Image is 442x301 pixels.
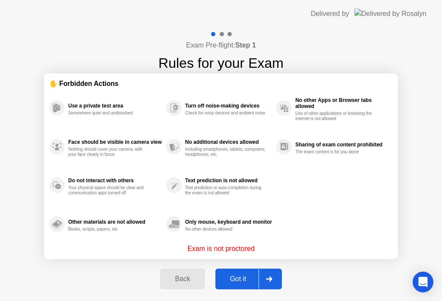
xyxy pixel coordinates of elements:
[295,149,377,155] div: The exam content is for you alone
[163,275,202,283] div: Back
[68,111,150,116] div: Somewhere quiet and undisturbed
[218,275,259,283] div: Got it
[160,269,205,289] button: Back
[295,111,377,121] div: Use of other applications or browsing the internet is not allowed
[413,272,433,292] div: Open Intercom Messenger
[68,219,162,225] div: Other materials are not allowed
[68,139,162,145] div: Face should be visible in camera view
[311,9,349,19] div: Delivered by
[185,219,272,225] div: Only mouse, keyboard and monitor
[49,79,393,89] div: ✋ Forbidden Actions
[185,139,272,145] div: No additional devices allowed
[68,103,162,109] div: Use a private test area
[187,244,255,254] p: Exam is not proctored
[68,227,150,232] div: Books, scripts, papers, etc
[215,269,282,289] button: Got it
[235,41,256,49] b: Step 1
[68,147,150,157] div: Nothing should cover your camera, with your face clearly in focus
[185,185,267,196] div: Text prediction or auto-completion during the exam is not allowed
[68,185,150,196] div: Your physical space should be clear and communication apps turned off
[185,227,267,232] div: No other devices allowed
[354,9,426,19] img: Delivered by Rosalyn
[295,142,388,148] div: Sharing of exam content prohibited
[158,53,284,73] h1: Rules for your Exam
[295,97,388,109] div: No other Apps or Browser tabs allowed
[185,111,267,116] div: Check for noisy devices and ambient noise
[185,147,267,157] div: Including smartphones, tablets, computers, headphones, etc.
[68,177,162,184] div: Do not interact with others
[186,40,256,51] h4: Exam Pre-flight:
[185,177,272,184] div: Text prediction is not allowed
[185,103,272,109] div: Turn off noise-making devices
